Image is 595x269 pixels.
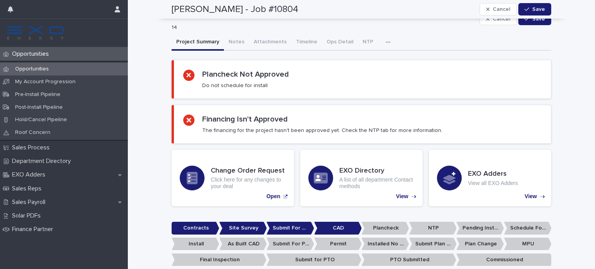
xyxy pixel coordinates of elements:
button: Attachments [249,34,291,51]
p: Site Survey [219,222,267,235]
a: View [429,150,551,206]
p: Sales Reps [9,185,48,192]
p: CAD [314,222,362,235]
p: Schedule For Install [504,222,552,235]
img: FKS5r6ZBThi8E5hshIGi [6,25,65,41]
h2: [PERSON_NAME] - Job #10804 [172,4,298,15]
h2: Plancheck Not Approved [202,70,289,79]
p: PTO Submitted [361,254,456,266]
p: MPU [504,238,552,250]
p: View [396,193,408,200]
button: NTP [358,34,378,51]
p: Installed No Permit [361,238,409,250]
p: As Built CAD [219,238,267,250]
button: Timeline [291,34,322,51]
p: Permit [314,238,362,250]
p: Contracts [172,222,219,235]
p: Post-Install Pipeline [9,104,69,111]
button: Cancel [480,13,517,25]
h3: EXO Adders [468,170,518,178]
a: View [300,150,423,206]
span: Cancel [493,7,510,12]
p: View [524,193,537,200]
p: Plan Change [456,238,504,250]
p: Plancheck [361,222,409,235]
h3: EXO Directory [339,167,414,175]
p: EXO Adders [9,171,52,178]
p: Install [172,238,219,250]
p: A list of all department Contact methods [339,176,414,190]
p: Finance Partner [9,226,59,233]
button: Notes [224,34,249,51]
button: Project Summary [172,34,224,51]
p: The financing for the project hasn't been approved yet. Check the NTP tab for more information. [202,127,442,134]
span: Save [532,7,545,12]
p: Do not schedule for install [202,82,268,89]
p: NTP [409,222,457,235]
p: Pending Install Task [456,222,504,235]
p: Open [267,193,280,200]
p: Opportunities [9,50,55,58]
p: My Account Progression [9,79,82,85]
p: 14 [172,24,473,31]
button: Save [518,13,551,25]
p: Opportunities [9,66,55,72]
p: Click here for any changes to your deal [211,176,286,190]
button: Cancel [480,3,517,15]
p: Department Directory [9,158,77,165]
p: Final Inspection [172,254,267,266]
h2: Financing Isn't Approved [202,115,288,124]
a: Open [172,150,294,206]
h3: Change Order Request [211,167,286,175]
p: Pre-Install Pipeline [9,91,67,98]
p: Sales Payroll [9,199,52,206]
p: Submit For CAD [267,222,314,235]
button: Save [518,3,551,15]
p: Submit For Permit [267,238,314,250]
button: Ops Detail [322,34,358,51]
p: Hold/Cancel Pipeline [9,117,73,123]
p: Submit Plan Change [409,238,457,250]
p: Solar PDFs [9,212,47,219]
span: Cancel [493,16,510,22]
p: Submit for PTO [267,254,361,266]
p: Sales Process [9,144,56,151]
p: Commissioned [456,254,551,266]
p: View all EXO Adders [468,180,518,187]
p: Roof Concern [9,129,57,136]
span: Save [532,16,545,22]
